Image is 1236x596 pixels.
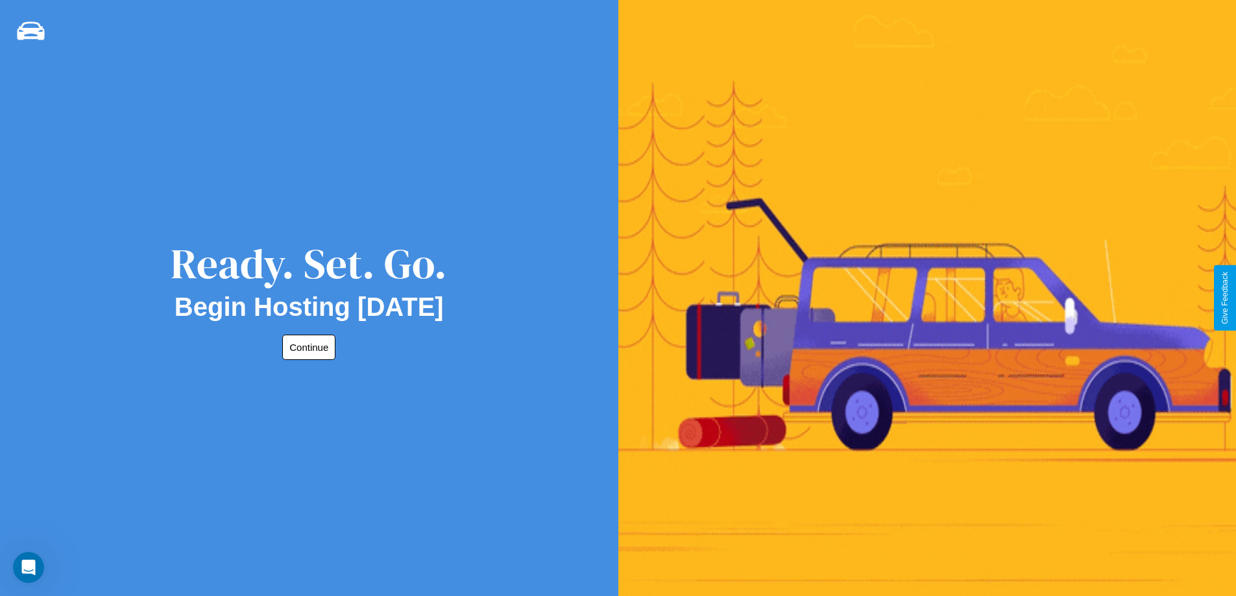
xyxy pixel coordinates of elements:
button: Continue [282,335,335,360]
div: Ready. Set. Go. [171,235,447,292]
h2: Begin Hosting [DATE] [175,292,444,322]
div: Give Feedback [1220,272,1230,324]
iframe: Intercom live chat [13,552,44,583]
